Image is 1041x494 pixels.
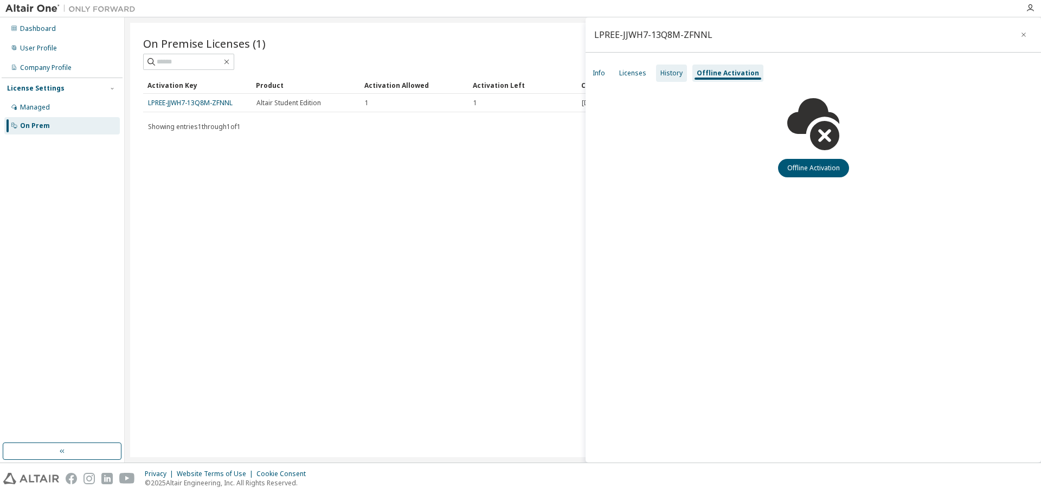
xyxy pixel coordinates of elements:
div: Licenses [619,69,646,78]
div: Creation Date [581,76,975,94]
span: On Premise Licenses (1) [143,36,266,51]
span: Altair Student Edition [256,99,321,107]
div: History [660,69,683,78]
div: Product [256,76,356,94]
div: License Settings [7,84,65,93]
div: Activation Allowed [364,76,464,94]
div: Cookie Consent [256,470,312,478]
button: Offline Activation [778,159,849,177]
img: Altair One [5,3,141,14]
a: LPREE-JJWH7-13Q8M-ZFNNL [148,98,233,107]
span: 1 [365,99,369,107]
div: Company Profile [20,63,72,72]
div: On Prem [20,121,50,130]
div: Offline Activation [697,69,759,78]
div: Managed [20,103,50,112]
img: altair_logo.svg [3,473,59,484]
img: linkedin.svg [101,473,113,484]
p: © 2025 Altair Engineering, Inc. All Rights Reserved. [145,478,312,487]
div: Privacy [145,470,177,478]
img: youtube.svg [119,473,135,484]
div: Info [593,69,605,78]
div: Activation Left [473,76,573,94]
div: Dashboard [20,24,56,33]
span: [DATE] 15:00:31 [582,99,630,107]
span: 1 [473,99,477,107]
div: LPREE-JJWH7-13Q8M-ZFNNL [594,30,712,39]
div: Website Terms of Use [177,470,256,478]
img: facebook.svg [66,473,77,484]
span: Showing entries 1 through 1 of 1 [148,122,241,131]
img: instagram.svg [83,473,95,484]
div: User Profile [20,44,57,53]
div: Activation Key [147,76,247,94]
